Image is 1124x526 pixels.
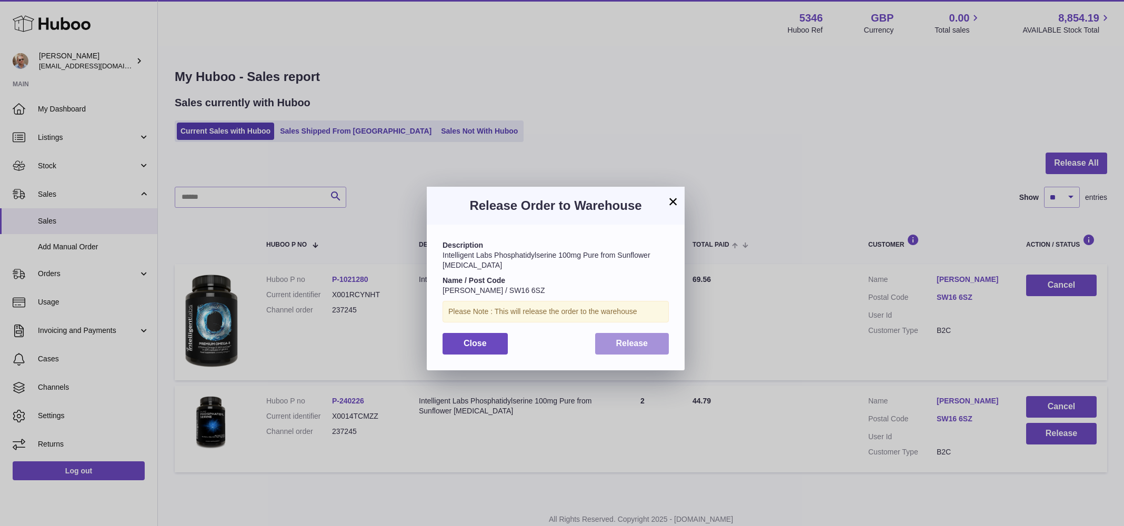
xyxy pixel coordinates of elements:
[443,251,650,269] span: Intelligent Labs Phosphatidylserine 100mg Pure from Sunflower [MEDICAL_DATA]
[667,195,679,208] button: ×
[595,333,669,355] button: Release
[464,339,487,348] span: Close
[443,276,505,285] strong: Name / Post Code
[443,286,545,295] span: [PERSON_NAME] / SW16 6SZ
[443,241,483,249] strong: Description
[443,197,669,214] h3: Release Order to Warehouse
[443,301,669,322] div: Please Note : This will release the order to the warehouse
[616,339,648,348] span: Release
[443,333,508,355] button: Close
